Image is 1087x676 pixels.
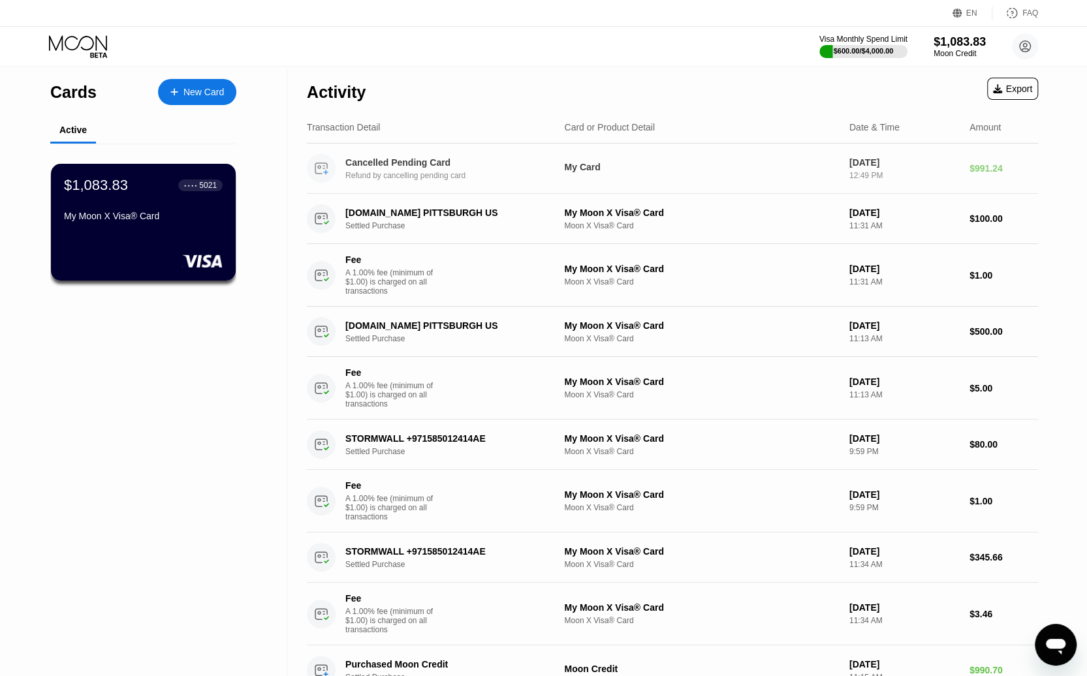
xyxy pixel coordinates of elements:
div: New Card [183,87,224,98]
div: My Moon X Visa® Card [564,546,838,557]
div: Purchased Moon Credit [345,659,552,669]
div: $345.66 [969,552,1038,562]
div: Settled Purchase [345,447,568,456]
div: $991.24 [969,163,1038,174]
div: Cancelled Pending CardRefund by cancelling pending cardMy Card[DATE]12:49 PM$991.24 [307,144,1038,194]
div: Date & Time [849,122,900,132]
div: Visa Monthly Spend Limit$600.00/$4,000.00 [819,35,907,58]
div: A 1.00% fee (minimum of $1.00) is charged on all transactions [345,268,443,296]
div: $1,083.83● ● ● ●5021My Moon X Visa® Card [51,164,236,281]
div: My Moon X Visa® Card [564,376,838,387]
div: Fee [345,480,437,491]
div: Active [59,125,87,135]
div: My Moon X Visa® Card [564,602,838,613]
div: [DOMAIN_NAME] PITTSBURGH USSettled PurchaseMy Moon X Visa® CardMoon X Visa® Card[DATE]11:31 AM$10... [307,194,1038,244]
div: My Moon X Visa® Card [564,320,838,331]
div: 11:34 AM [849,560,959,569]
div: My Card [564,162,838,172]
div: Cards [50,83,97,102]
div: Export [987,78,1038,100]
div: My Moon X Visa® Card [64,211,223,221]
div: STORMWALL +971585012414AESettled PurchaseMy Moon X Visa® CardMoon X Visa® Card[DATE]11:34 AM$345.66 [307,532,1038,583]
div: Moon Credit [564,664,838,674]
div: [DATE] [849,602,959,613]
div: Moon X Visa® Card [564,334,838,343]
div: A 1.00% fee (minimum of $1.00) is charged on all transactions [345,607,443,634]
div: [DOMAIN_NAME] PITTSBURGH US [345,320,552,331]
div: My Moon X Visa® Card [564,264,838,274]
div: STORMWALL +971585012414AE [345,433,552,444]
div: [DOMAIN_NAME] PITTSBURGH US [345,207,552,218]
div: $1.00 [969,270,1038,281]
div: EN [953,7,992,20]
div: $990.70 [969,665,1038,675]
div: $1.00 [969,496,1038,506]
div: Card or Product Detail [564,122,655,132]
div: Visa Monthly Spend Limit [819,35,907,44]
div: $1,083.83Moon Credit [934,35,986,58]
div: [DATE] [849,659,959,669]
div: Fee [345,593,437,604]
div: FeeA 1.00% fee (minimum of $1.00) is charged on all transactionsMy Moon X Visa® CardMoon X Visa® ... [307,583,1038,645]
div: Fee [345,367,437,378]
div: $3.46 [969,609,1038,619]
div: STORMWALL +971585012414AE [345,546,552,557]
div: Amount [969,122,1001,132]
div: $500.00 [969,326,1038,337]
div: $600.00 / $4,000.00 [833,47,893,55]
div: FAQ [992,7,1038,20]
div: Settled Purchase [345,221,568,230]
div: STORMWALL +971585012414AESettled PurchaseMy Moon X Visa® CardMoon X Visa® Card[DATE]9:59 PM$80.00 [307,420,1038,470]
div: My Moon X Visa® Card [564,489,838,500]
div: Moon X Visa® Card [564,390,838,399]
div: Moon X Visa® Card [564,447,838,456]
div: [DATE] [849,376,959,387]
div: EN [966,8,977,18]
div: My Moon X Visa® Card [564,207,838,218]
div: FeeA 1.00% fee (minimum of $1.00) is charged on all transactionsMy Moon X Visa® CardMoon X Visa® ... [307,244,1038,307]
div: Refund by cancelling pending card [345,171,568,180]
div: 11:31 AM [849,221,959,230]
div: [DOMAIN_NAME] PITTSBURGH USSettled PurchaseMy Moon X Visa® CardMoon X Visa® Card[DATE]11:13 AM$50... [307,307,1038,357]
div: Moon X Visa® Card [564,616,838,625]
div: 11:13 AM [849,390,959,399]
div: [DATE] [849,157,959,168]
div: Settled Purchase [345,334,568,343]
div: $80.00 [969,439,1038,450]
div: [DATE] [849,433,959,444]
div: New Card [158,79,236,105]
div: Settled Purchase [345,560,568,569]
div: ● ● ● ● [184,183,197,187]
div: 11:13 AM [849,334,959,343]
div: Moon X Visa® Card [564,221,838,230]
div: [DATE] [849,489,959,500]
div: $5.00 [969,383,1038,393]
div: Moon Credit [934,49,986,58]
div: Transaction Detail [307,122,380,132]
iframe: Button to launch messaging window, conversation in progress [1035,624,1077,666]
div: 12:49 PM [849,171,959,180]
div: 9:59 PM [849,447,959,456]
div: FeeA 1.00% fee (minimum of $1.00) is charged on all transactionsMy Moon X Visa® CardMoon X Visa® ... [307,357,1038,420]
div: A 1.00% fee (minimum of $1.00) is charged on all transactions [345,494,443,521]
div: 11:31 AM [849,277,959,286]
div: [DATE] [849,546,959,557]
div: Fee [345,254,437,265]
div: 11:34 AM [849,616,959,625]
div: [DATE] [849,264,959,274]
div: FeeA 1.00% fee (minimum of $1.00) is charged on all transactionsMy Moon X Visa® CardMoon X Visa® ... [307,470,1038,532]
div: Activity [307,83,366,102]
div: $100.00 [969,213,1038,224]
div: Cancelled Pending Card [345,157,552,168]
div: A 1.00% fee (minimum of $1.00) is charged on all transactions [345,381,443,408]
div: Moon X Visa® Card [564,277,838,286]
div: FAQ [1022,8,1038,18]
div: 9:59 PM [849,503,959,512]
div: [DATE] [849,320,959,331]
div: My Moon X Visa® Card [564,433,838,444]
div: [DATE] [849,207,959,218]
div: 5021 [199,181,217,190]
div: Moon X Visa® Card [564,503,838,512]
div: $1,083.83 [64,177,128,194]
